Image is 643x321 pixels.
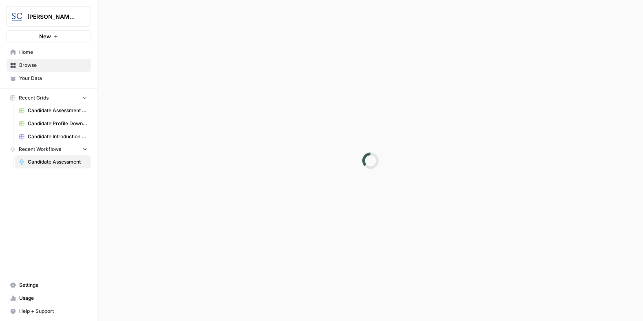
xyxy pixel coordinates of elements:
[28,158,87,166] span: Candidate Assessment
[15,117,91,130] a: Candidate Profile Download Sheet
[7,292,91,305] a: Usage
[28,133,87,140] span: Candidate Introduction Download Sheet
[7,92,91,104] button: Recent Grids
[19,281,87,289] span: Settings
[7,30,91,42] button: New
[19,62,87,69] span: Browse
[39,32,51,40] span: New
[19,294,87,302] span: Usage
[15,130,91,143] a: Candidate Introduction Download Sheet
[7,279,91,292] a: Settings
[7,59,91,72] a: Browse
[7,7,91,27] button: Workspace: Stanton Chase Nashville
[7,305,91,318] button: Help + Support
[28,107,87,114] span: Candidate Assessment Download Sheet
[7,46,91,59] a: Home
[15,155,91,168] a: Candidate Assessment
[27,13,77,21] span: [PERSON_NAME] [GEOGRAPHIC_DATA]
[19,94,49,102] span: Recent Grids
[19,146,61,153] span: Recent Workflows
[19,75,87,82] span: Your Data
[9,9,24,24] img: Stanton Chase Nashville Logo
[7,143,91,155] button: Recent Workflows
[19,308,87,315] span: Help + Support
[28,120,87,127] span: Candidate Profile Download Sheet
[7,72,91,85] a: Your Data
[19,49,87,56] span: Home
[15,104,91,117] a: Candidate Assessment Download Sheet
